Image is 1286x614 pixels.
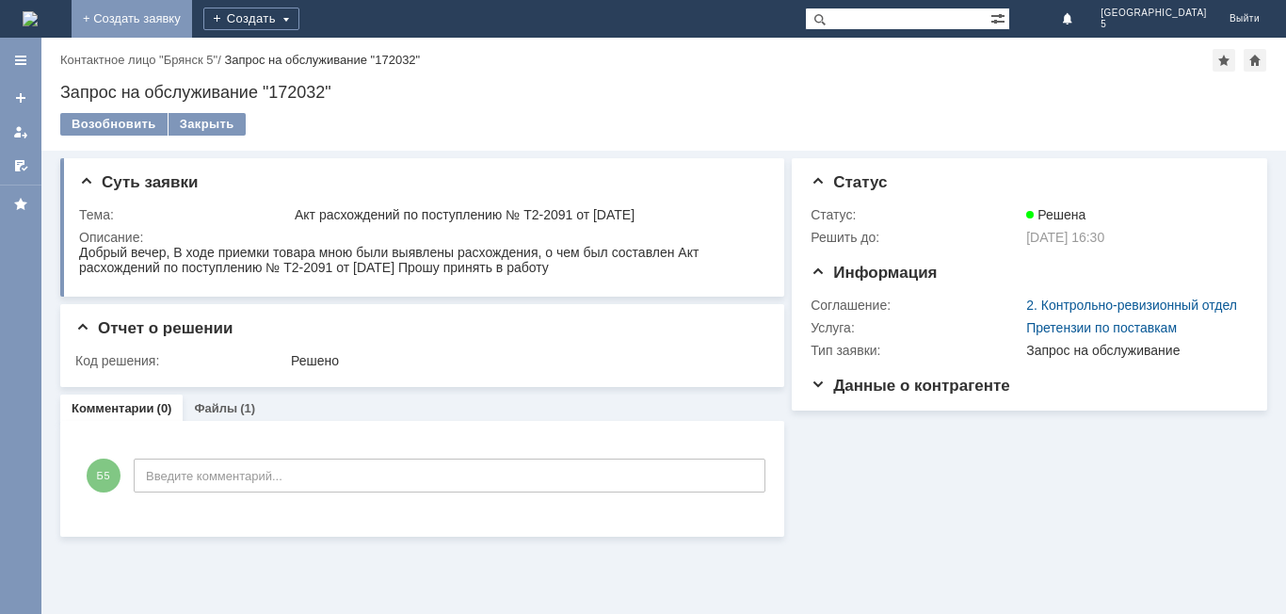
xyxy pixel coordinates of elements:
span: Данные о контрагенте [811,377,1010,395]
span: Решена [1026,207,1085,222]
span: Расширенный поиск [990,8,1009,26]
a: Файлы [194,401,237,415]
div: Тип заявки: [811,343,1022,358]
img: logo [23,11,38,26]
a: Претензии по поставкам [1026,320,1177,335]
a: Перейти на домашнюю страницу [23,11,38,26]
a: Создать заявку [6,83,36,113]
span: Суть заявки [79,173,198,191]
a: Комментарии [72,401,154,415]
div: Сделать домашней страницей [1244,49,1266,72]
span: 5 [1101,19,1207,30]
div: Тема: [79,207,291,222]
a: 2. Контрольно-ревизионный отдел [1026,298,1237,313]
div: (1) [240,401,255,415]
span: Отчет о решении [75,319,233,337]
div: / [60,53,224,67]
div: Услуга: [811,320,1022,335]
span: Статус [811,173,887,191]
a: Контактное лицо "Брянск 5" [60,53,217,67]
div: Запрос на обслуживание [1026,343,1240,358]
span: Б5 [87,459,121,493]
span: [GEOGRAPHIC_DATA] [1101,8,1207,19]
div: Запрос на обслуживание "172032" [60,83,1267,102]
div: Описание: [79,230,763,245]
span: [DATE] 16:30 [1026,230,1104,245]
div: Статус: [811,207,1022,222]
a: Мои заявки [6,117,36,147]
a: Мои согласования [6,151,36,181]
div: Добавить в избранное [1213,49,1235,72]
div: Создать [203,8,299,30]
span: Информация [811,264,937,282]
div: (0) [157,401,172,415]
div: Акт расхождений по поступлению № Т2-2091 от [DATE] [295,207,759,222]
div: Соглашение: [811,298,1022,313]
div: Решено [291,353,759,368]
div: Запрос на обслуживание "172032" [224,53,420,67]
div: Код решения: [75,353,287,368]
div: Решить до: [811,230,1022,245]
